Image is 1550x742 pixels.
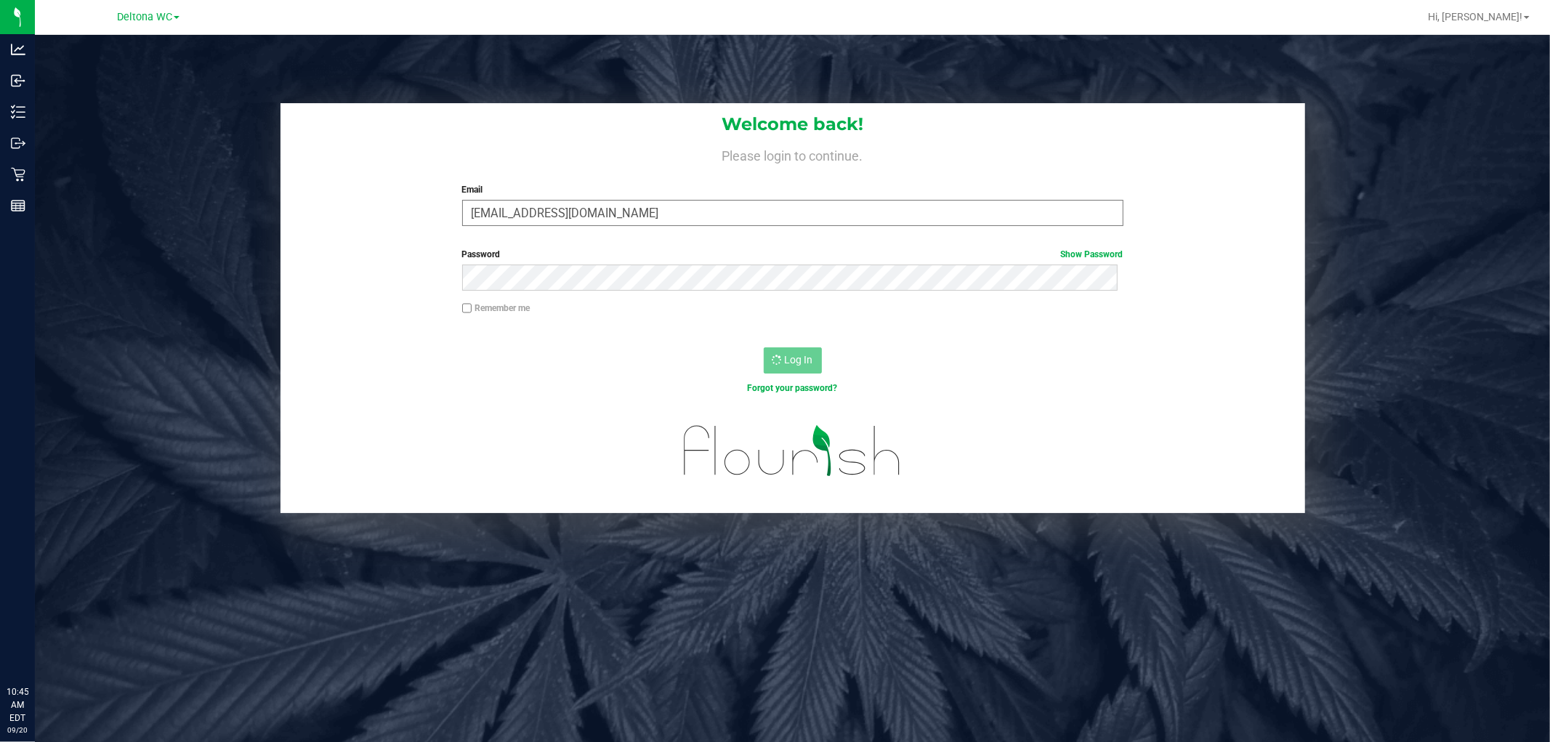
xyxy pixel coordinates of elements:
[280,115,1305,134] h1: Welcome back!
[462,183,1123,196] label: Email
[7,685,28,725] p: 10:45 AM EDT
[1061,249,1123,259] a: Show Password
[462,303,472,313] input: Remember me
[1428,11,1522,23] span: Hi, [PERSON_NAME]!
[11,73,25,88] inline-svg: Inbound
[7,725,28,735] p: 09/20
[462,249,501,259] span: Password
[11,42,25,57] inline-svg: Analytics
[748,383,838,393] a: Forgot your password?
[11,105,25,119] inline-svg: Inventory
[664,410,921,492] img: flourish_logo.svg
[117,11,172,23] span: Deltona WC
[11,167,25,182] inline-svg: Retail
[11,136,25,150] inline-svg: Outbound
[462,302,530,315] label: Remember me
[764,347,822,374] button: Log In
[11,198,25,213] inline-svg: Reports
[785,354,813,366] span: Log In
[280,145,1305,163] h4: Please login to continue.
